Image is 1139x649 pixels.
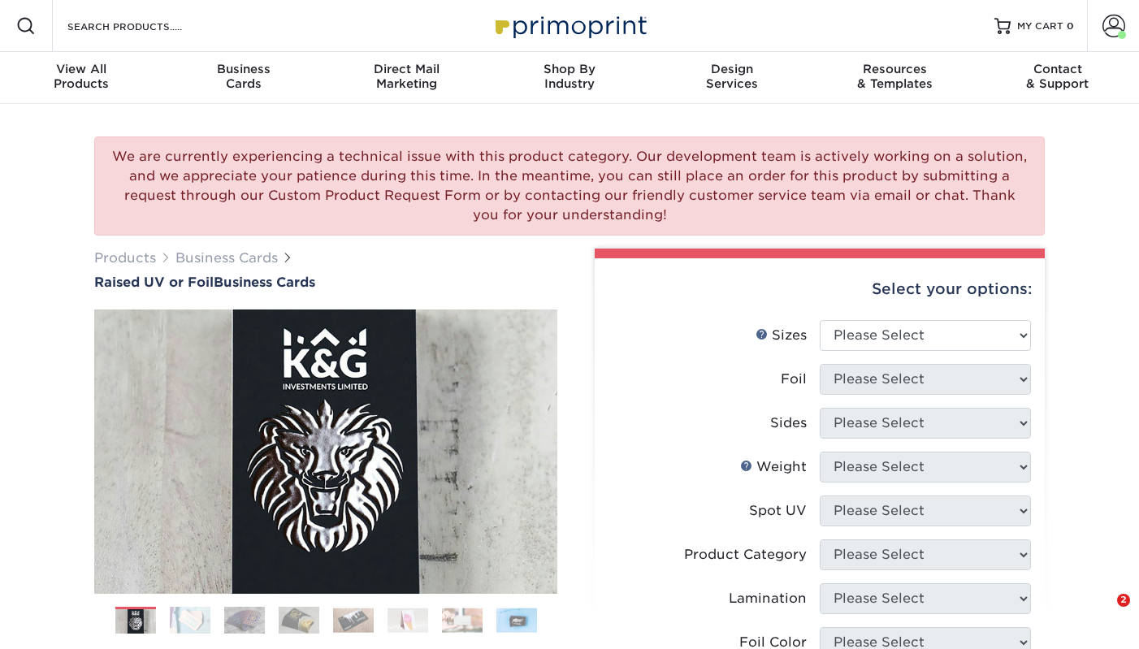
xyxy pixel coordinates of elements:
[813,62,976,91] div: & Templates
[488,52,651,104] a: Shop ByIndustry
[326,62,488,91] div: Marketing
[977,52,1139,104] a: Contact& Support
[1067,20,1074,32] span: 0
[162,62,325,76] span: Business
[170,606,210,634] img: Business Cards 02
[175,250,278,266] a: Business Cards
[496,608,537,633] img: Business Cards 08
[770,413,807,433] div: Sides
[333,608,374,633] img: Business Cards 05
[224,606,265,634] img: Business Cards 03
[94,250,156,266] a: Products
[162,62,325,91] div: Cards
[608,258,1032,320] div: Select your options:
[749,501,807,521] div: Spot UV
[813,62,976,76] span: Resources
[977,62,1139,76] span: Contact
[756,326,807,345] div: Sizes
[115,601,156,642] img: Business Cards 01
[1117,594,1130,607] span: 2
[488,62,651,91] div: Industry
[651,52,813,104] a: DesignServices
[326,62,488,76] span: Direct Mail
[651,62,813,76] span: Design
[651,62,813,91] div: Services
[326,52,488,104] a: Direct MailMarketing
[279,606,319,634] img: Business Cards 04
[388,608,428,633] img: Business Cards 06
[94,275,557,290] a: Raised UV or FoilBusiness Cards
[729,589,807,608] div: Lamination
[740,457,807,477] div: Weight
[488,8,651,43] img: Primoprint
[94,275,557,290] h1: Business Cards
[977,62,1139,91] div: & Support
[1084,594,1123,633] iframe: Intercom live chat
[781,370,807,389] div: Foil
[684,545,807,565] div: Product Category
[66,16,224,36] input: SEARCH PRODUCTS.....
[488,62,651,76] span: Shop By
[1017,19,1063,33] span: MY CART
[442,608,483,633] img: Business Cards 07
[813,52,976,104] a: Resources& Templates
[94,275,214,290] span: Raised UV or Foil
[162,52,325,104] a: BusinessCards
[94,136,1045,236] div: We are currently experiencing a technical issue with this product category. Our development team ...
